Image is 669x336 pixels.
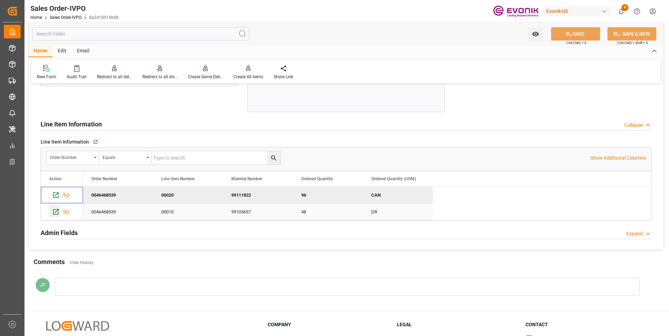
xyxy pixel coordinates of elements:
[624,122,643,129] div: Collapse
[233,74,263,80] div: Create All Items
[363,187,433,203] div: CAN
[528,27,543,41] button: open menu
[153,187,223,203] div: 00020
[293,204,363,220] div: 48
[617,40,648,45] span: Ctrl/CMD + Shift + S
[46,321,109,331] img: Logward Logo
[70,260,93,265] a: View History
[142,74,177,80] div: Redirect to all shipments
[37,74,56,80] div: New Form
[99,151,152,165] button: open menu
[30,15,42,20] a: Home
[49,176,62,181] div: Action
[103,153,144,161] div: Equals
[371,176,416,181] span: Ordered Quantity (UOM)
[34,257,65,266] h2: Comments
[83,204,153,220] div: 0046468539
[41,138,89,146] span: Line Item Information
[47,151,99,165] button: open menu
[83,204,433,220] div: Press SPACE to select this row.
[52,45,72,57] div: Edit
[363,204,433,220] div: DR
[267,151,280,165] button: search button
[301,176,333,181] span: Ordered Quantity
[621,4,628,11] span: 6
[223,204,293,220] div: 99105657
[30,3,119,14] div: Sales Order-IVPO
[543,6,611,16] div: Evonik US
[97,74,132,80] div: Redirect to all deliveries
[626,230,643,238] div: Expand
[72,45,95,57] div: Email
[41,187,83,204] div: Press SPACE to deselect this row.
[152,151,280,165] input: Type to search
[274,74,293,80] div: Share Link
[231,176,262,181] span: Material Number
[223,187,293,203] div: 99111822
[91,176,117,181] span: Order Number
[397,321,517,328] h3: Legal
[40,282,45,287] span: JT
[590,154,646,162] p: Show Additional Columns
[41,119,102,129] h2: Line Item Information
[493,5,538,17] img: Evonik-brand-mark-Deep-Purple-RGB.jpeg_1700498283.jpeg
[153,204,223,220] div: 00010
[526,321,646,328] h3: Contact
[83,187,433,204] div: Press SPACE to deselect this row.
[83,187,153,203] div: 0046468539
[50,153,91,161] div: Order Number
[41,204,83,220] div: Press SPACE to select this row.
[551,27,600,41] button: SAVE
[67,74,86,80] div: Audit Trail
[188,74,223,80] div: Create Same Delivery Date
[543,5,613,18] button: Evonik US
[29,45,52,57] div: Home
[293,187,363,203] div: 96
[566,40,586,45] span: Ctrl/CMD + S
[50,15,82,20] a: Sales Order-IVPO
[268,321,388,328] h3: Company
[161,176,195,181] span: Line Item Number
[613,3,629,19] button: show 6 new notifications
[32,27,249,41] input: Search Fields
[607,27,656,41] button: SAVE & NEW
[629,3,645,19] button: Help Center
[41,228,78,238] h2: Admin Fields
